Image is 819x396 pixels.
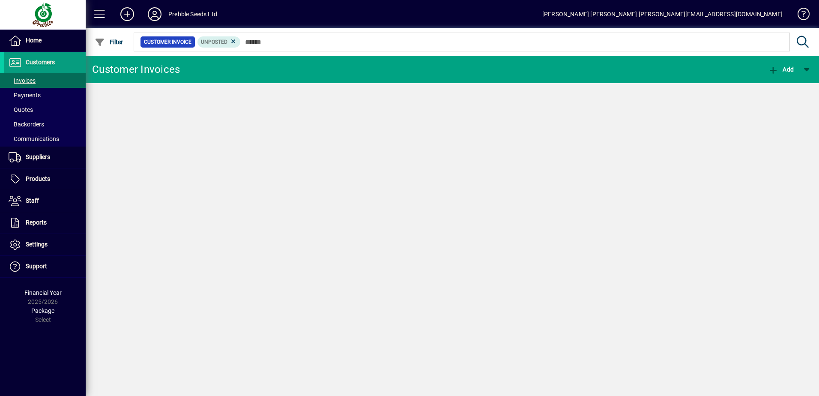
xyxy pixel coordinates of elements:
[92,63,180,76] div: Customer Invoices
[768,66,794,73] span: Add
[766,62,796,77] button: Add
[26,241,48,248] span: Settings
[4,132,86,146] a: Communications
[95,39,123,45] span: Filter
[26,263,47,270] span: Support
[4,73,86,88] a: Invoices
[4,102,86,117] a: Quotes
[4,256,86,277] a: Support
[168,7,217,21] div: Prebble Seeds Ltd
[197,36,241,48] mat-chip: Customer Invoice Status: Unposted
[26,175,50,182] span: Products
[31,307,54,314] span: Package
[26,219,47,226] span: Reports
[26,37,42,44] span: Home
[141,6,168,22] button: Profile
[4,168,86,190] a: Products
[4,234,86,255] a: Settings
[791,2,808,30] a: Knowledge Base
[4,190,86,212] a: Staff
[24,289,62,296] span: Financial Year
[26,197,39,204] span: Staff
[144,38,191,46] span: Customer Invoice
[9,135,59,142] span: Communications
[93,34,126,50] button: Filter
[4,147,86,168] a: Suppliers
[9,106,33,113] span: Quotes
[4,117,86,132] a: Backorders
[4,30,86,51] a: Home
[114,6,141,22] button: Add
[9,121,44,128] span: Backorders
[9,92,41,99] span: Payments
[9,77,36,84] span: Invoices
[26,153,50,160] span: Suppliers
[4,212,86,234] a: Reports
[201,39,227,45] span: Unposted
[4,88,86,102] a: Payments
[542,7,783,21] div: [PERSON_NAME] [PERSON_NAME] [PERSON_NAME][EMAIL_ADDRESS][DOMAIN_NAME]
[26,59,55,66] span: Customers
